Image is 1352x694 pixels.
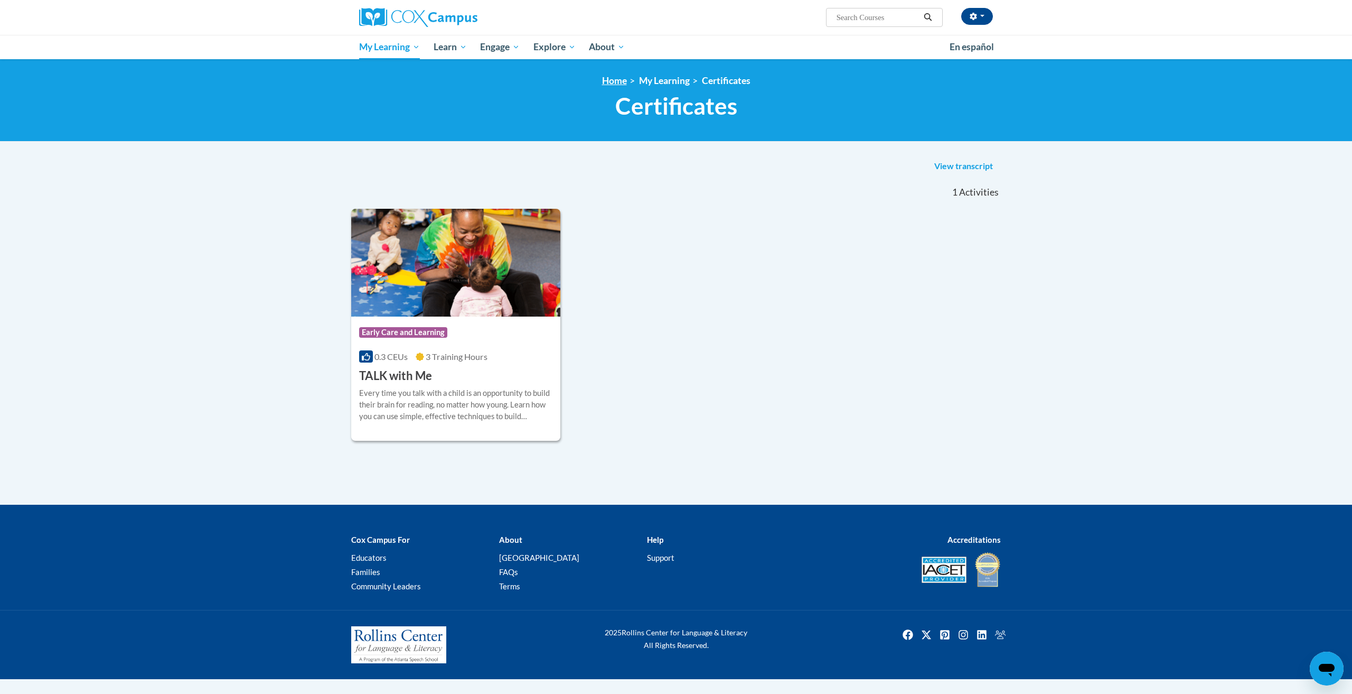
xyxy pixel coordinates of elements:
a: My Learning [639,75,690,86]
a: View transcript [926,158,1001,175]
h3: TALK with Me [359,368,432,384]
span: Engage [480,41,520,53]
a: Facebook Group [992,626,1009,643]
img: IDA® Accredited [974,551,1001,588]
a: Home [602,75,627,86]
a: Course LogoEarly Care and Learning0.3 CEUs3 Training Hours TALK with MeEvery time you talk with a... [351,209,560,441]
a: [GEOGRAPHIC_DATA] [499,553,579,562]
b: About [499,535,522,544]
a: Learn [427,35,474,59]
span: Activities [959,187,999,198]
a: About [583,35,632,59]
a: My Learning [352,35,427,59]
a: Educators [351,553,387,562]
a: Families [351,567,380,577]
a: Terms [499,581,520,591]
a: Twitter [918,626,935,643]
span: Learn [434,41,467,53]
a: Explore [527,35,583,59]
img: LinkedIn icon [973,626,990,643]
a: Engage [473,35,527,59]
a: En español [943,36,1001,58]
a: Linkedin [973,626,990,643]
button: Account Settings [961,8,993,25]
iframe: Button to launch messaging window [1310,652,1344,686]
span: 0.3 CEUs [374,351,408,362]
b: Help [647,535,663,544]
div: Main menu [343,35,1009,59]
b: Cox Campus For [351,535,410,544]
span: En español [950,41,994,52]
img: Pinterest icon [936,626,953,643]
span: Explore [533,41,576,53]
input: Search Courses [835,11,920,24]
img: Twitter icon [918,626,935,643]
img: Rollins Center for Language & Literacy - A Program of the Atlanta Speech School [351,626,446,663]
span: 3 Training Hours [426,351,487,362]
span: 2025 [605,628,622,637]
span: 1 [952,187,957,198]
a: Certificates [702,75,750,86]
a: FAQs [499,567,518,577]
a: Facebook [899,626,916,643]
span: About [589,41,625,53]
div: Every time you talk with a child is an opportunity to build their brain for reading, no matter ho... [359,387,552,422]
a: Pinterest [936,626,953,643]
img: Cox Campus [359,8,477,27]
img: Course Logo [351,209,560,317]
b: Accreditations [947,535,1001,544]
img: Instagram icon [955,626,972,643]
a: Cox Campus [359,8,560,27]
span: My Learning [359,41,420,53]
span: Certificates [615,92,737,120]
span: Early Care and Learning [359,327,447,338]
a: Instagram [955,626,972,643]
a: Support [647,553,674,562]
a: Community Leaders [351,581,421,591]
img: Accredited IACET® Provider [922,557,966,583]
img: Facebook icon [899,626,916,643]
img: Facebook group icon [992,626,1009,643]
div: Rollins Center for Language & Literacy All Rights Reserved. [565,626,787,652]
button: Search [920,11,936,24]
